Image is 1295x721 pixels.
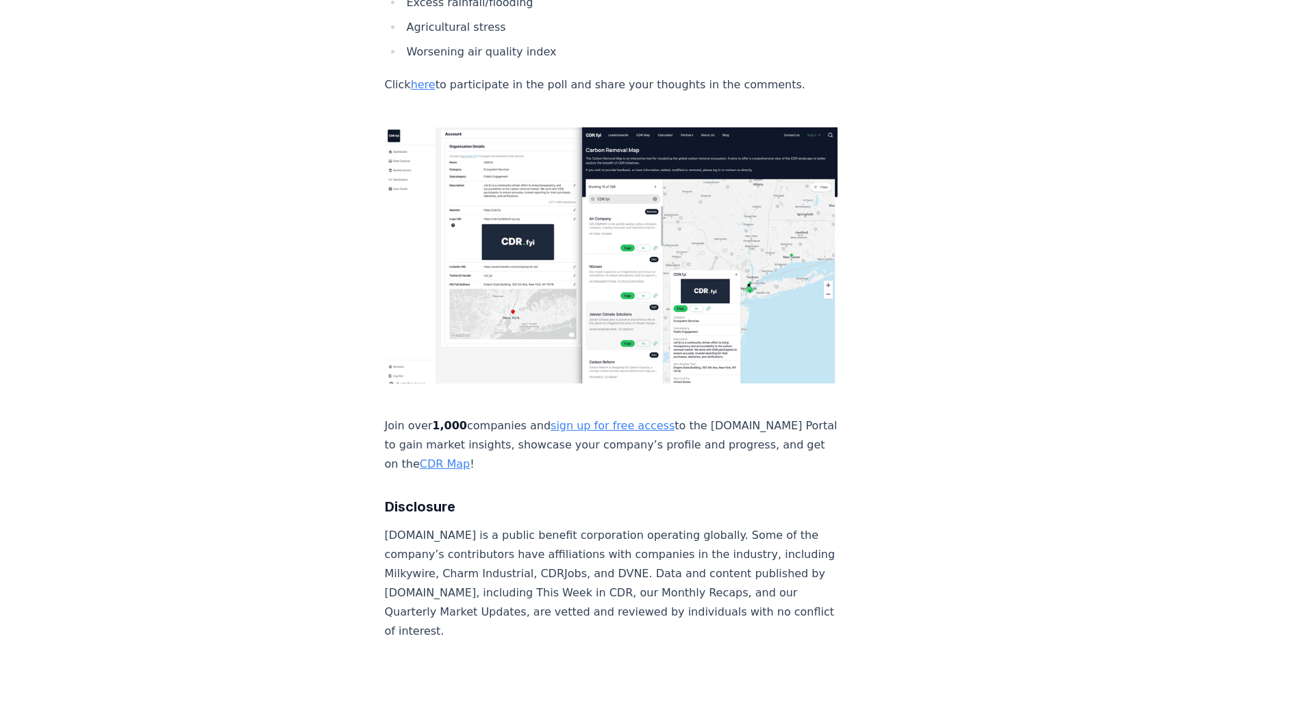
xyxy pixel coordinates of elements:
a: here [411,78,436,91]
li: Agricultural stress [403,18,838,37]
p: [DOMAIN_NAME] is a public benefit corporation operating globally. Some of the company’s contribut... [385,526,838,641]
strong: 1,000 [432,419,467,432]
img: blog post image [385,127,838,383]
p: Join over companies and to the [DOMAIN_NAME] Portal to gain market insights, showcase your compan... [385,416,838,474]
p: Click to participate in the poll and share your thoughts in the comments. [385,75,838,94]
a: sign up for free access [551,419,675,432]
strong: Disclosure [385,498,455,515]
a: CDR Map [420,457,470,470]
li: Worsening air quality index [403,42,838,62]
